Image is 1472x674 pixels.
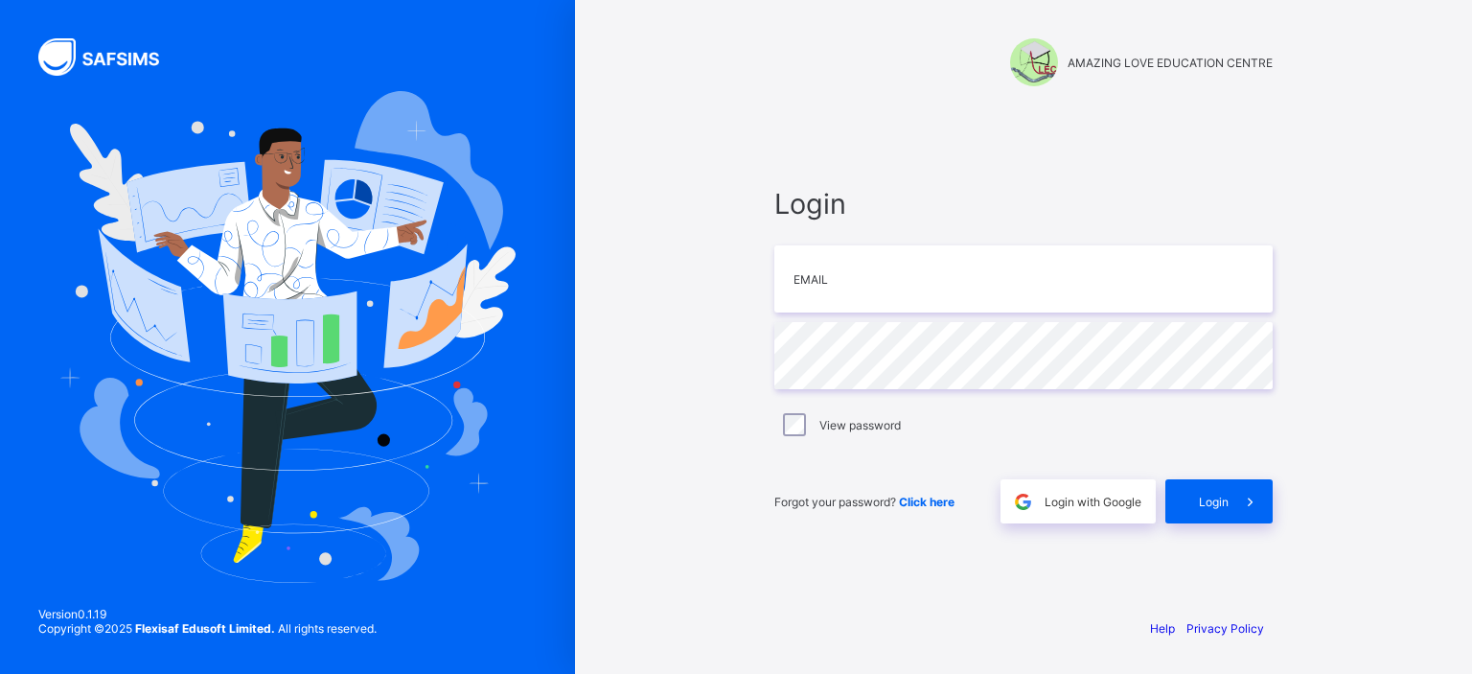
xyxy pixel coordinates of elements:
[38,607,377,621] span: Version 0.1.19
[1012,491,1034,513] img: google.396cfc9801f0270233282035f929180a.svg
[59,91,516,582] img: Hero Image
[899,495,954,509] a: Click here
[774,495,954,509] span: Forgot your password?
[1045,495,1141,509] span: Login with Google
[38,38,182,76] img: SAFSIMS Logo
[38,621,377,636] span: Copyright © 2025 All rights reserved.
[1199,495,1229,509] span: Login
[1150,621,1175,636] a: Help
[819,418,901,432] label: View password
[1068,56,1273,70] span: AMAZING LOVE EDUCATION CENTRE
[135,621,275,636] strong: Flexisaf Edusoft Limited.
[1186,621,1264,636] a: Privacy Policy
[774,187,1273,221] span: Login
